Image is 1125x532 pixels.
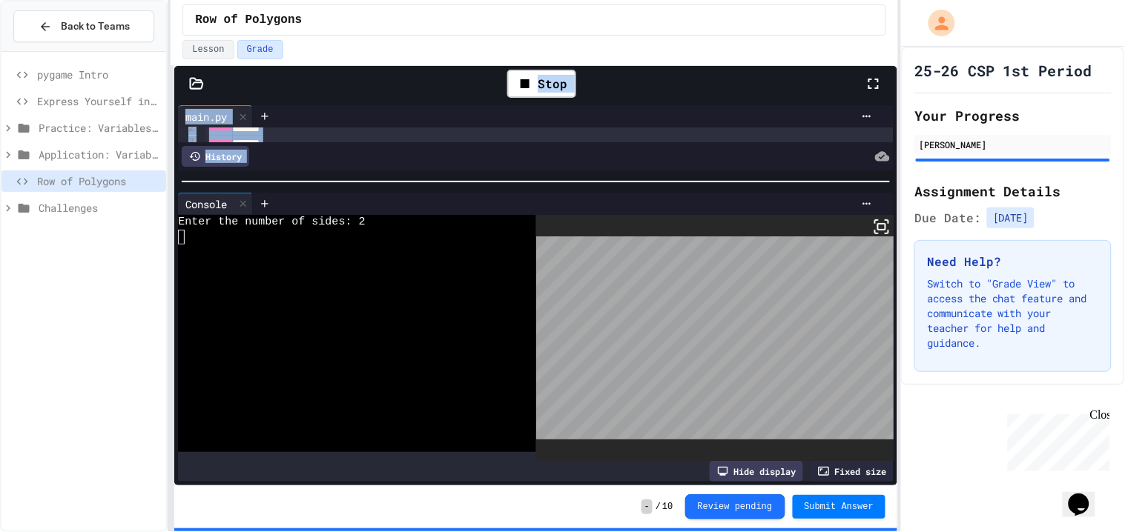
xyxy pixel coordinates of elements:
[656,501,661,513] span: /
[178,196,234,212] div: Console
[39,200,160,216] span: Challenges
[237,40,283,59] button: Grade
[662,501,673,513] span: 10
[927,253,1099,270] h3: Need Help?
[39,120,160,136] span: Practice: Variables/Print
[37,93,160,109] span: Express Yourself in Python!
[1002,408,1110,471] iframe: chat widget
[641,499,653,514] span: -
[913,6,959,40] div: My Account
[1063,473,1110,517] iframe: chat widget
[914,209,981,227] span: Due Date:
[178,109,234,124] div: main.py
[13,10,154,42] button: Back to Teams
[914,181,1112,202] h2: Assignment Details
[710,461,803,482] div: Hide display
[811,461,894,482] div: Fixed size
[61,19,130,34] span: Back to Teams
[6,6,102,94] div: Chat with us now!Close
[178,121,197,136] div: 2
[37,173,160,189] span: Row of Polygons
[987,207,1035,228] span: [DATE]
[685,494,785,519] button: Review pending
[927,276,1099,350] p: Switch to "Grade View" to access the chat feature and communicate with your teacher for help and ...
[178,193,253,215] div: Console
[914,60,1092,81] h1: 25-26 CSP 1st Period
[182,146,249,167] div: History
[178,215,365,230] span: Enter the number of sides: 2
[182,40,234,59] button: Lesson
[195,11,302,29] span: Row of Polygons
[507,70,576,98] div: Stop
[914,105,1112,126] h2: Your Progress
[178,135,197,150] div: 3
[39,147,160,162] span: Application: Variables/Print
[805,501,874,513] span: Submit Answer
[793,495,886,519] button: Submit Answer
[178,105,253,127] div: main.py
[37,67,160,82] span: pygame Intro
[919,138,1107,151] div: [PERSON_NAME]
